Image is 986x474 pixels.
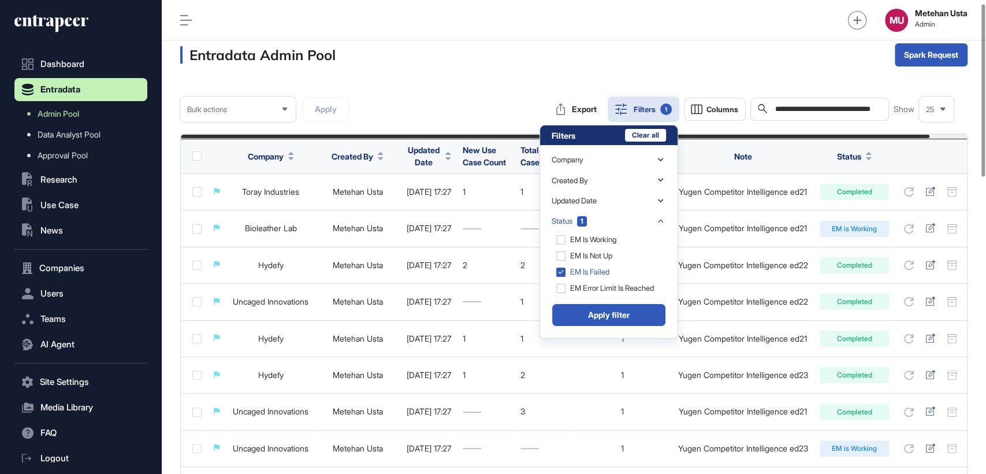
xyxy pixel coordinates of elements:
div: 1 [463,371,509,380]
span: Approval Pool [38,151,88,160]
a: Hydefy [258,370,284,380]
div: 2 [520,371,567,380]
div: [DATE] 17:27 [407,371,451,380]
button: Media Library [14,396,147,419]
button: Created By [332,150,384,162]
span: Media Library [40,403,93,412]
div: Filters [552,129,575,142]
span: Show [894,105,914,114]
button: Research [14,168,147,191]
button: Apply filter [552,303,666,327]
strong: Metehan Usta [915,9,968,18]
a: Metehan Usta [333,260,383,270]
div: 1 [578,334,666,343]
button: Status [837,150,872,162]
button: FAQ [14,421,147,445]
button: Teams [14,308,147,331]
div: Yugen Competitor Intelligence ed22 [678,261,808,270]
button: Spark Request [895,43,968,66]
div: Yugen Competitor Intelligence ed21 [678,187,808,197]
div: [DATE] 17:27 [407,187,451,197]
div: Status [552,216,587,227]
div: [DATE] 17:27 [407,407,451,416]
button: MU [885,9,908,32]
div: 1 [520,187,567,197]
span: Created By [332,150,373,162]
div: 1 [520,334,567,343]
span: Total Use Case Count [520,145,564,167]
div: Completed [820,367,889,383]
div: EM is Working [820,440,889,457]
span: Teams [40,314,66,324]
div: Completed [820,331,889,347]
span: FAQ [40,428,57,438]
button: Columns [684,98,746,121]
span: Status [837,150,861,162]
span: 25 [926,105,935,114]
a: Hydefy [258,334,284,343]
div: Yugen Competitor Intelligence ed22 [678,297,808,306]
a: Metehan Usta [333,223,383,233]
a: Metehan Usta [333,443,383,453]
div: Yugen Competitor Intelligence ed21 [678,224,808,233]
a: Hydefy [258,260,284,270]
div: Created By [552,176,588,185]
div: Filters [634,103,672,115]
a: Admin Pool [20,103,147,124]
button: Users [14,282,147,305]
div: Yugen Competitor Intelligence ed23 [678,444,808,453]
span: Site Settings [40,377,89,387]
a: Toray Industries [242,187,299,197]
button: Company [248,150,294,162]
div: Completed [820,294,889,310]
span: AI Agent [40,340,75,349]
a: Data Analyst Pool [20,124,147,145]
div: 3 [520,407,567,416]
button: AI Agent [14,333,147,356]
span: Use Case [40,201,79,210]
div: 1 [660,103,672,115]
button: Filters1 [608,97,679,122]
div: [DATE] 17:27 [407,224,451,233]
a: Uncaged Innovations [233,297,308,306]
a: Bioleather Lab [245,223,297,233]
a: Metehan Usta [333,297,383,306]
div: Yugen Competitor Intelligence ed23 [678,371,808,380]
button: Updated Date [407,144,451,168]
button: Entradata [14,78,147,101]
span: Companies [39,264,84,273]
div: 1 [463,187,509,197]
a: Metehan Usta [333,334,383,343]
a: Logout [14,447,147,470]
span: Dashboard [40,60,84,69]
div: 1 [578,407,666,416]
span: Data Analyst Pool [38,130,101,139]
span: Logout [40,454,69,463]
button: Use Case [14,194,147,217]
a: Metehan Usta [333,370,383,380]
a: Approval Pool [20,145,147,166]
div: Yugen Competitor Intelligence ed21 [678,407,808,416]
button: Clear all [625,129,666,142]
span: Entradata [40,85,80,94]
div: EM is Working [820,221,889,237]
span: Bulk actions [187,105,227,114]
span: Updated Date [407,144,441,168]
button: Site Settings [14,371,147,394]
div: 1 [463,334,509,343]
span: Note [734,151,752,161]
span: New Use Case Count [463,145,506,167]
div: 2 [463,261,509,270]
button: Export [550,98,603,121]
div: 1 [520,297,567,306]
span: Admin [915,20,968,28]
span: Users [40,289,64,298]
div: [DATE] 17:27 [407,261,451,270]
div: Company [552,155,583,164]
a: Uncaged Innovations [233,406,308,416]
span: Company [248,150,284,162]
div: [DATE] 17:27 [407,297,451,306]
div: Completed [820,404,889,420]
div: Completed [820,257,889,273]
